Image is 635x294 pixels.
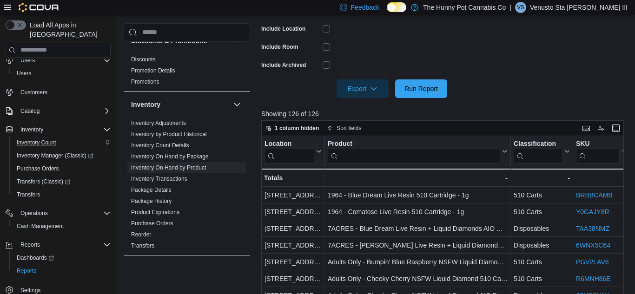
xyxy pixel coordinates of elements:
div: Disposables [514,240,570,251]
div: Adults Only - Bumpin' Blue Raspberry NSFW Liquid Diamond 510 Cartridge - 1g [328,256,508,268]
div: Classification [514,139,562,148]
button: Cash Management [9,220,114,233]
div: [STREET_ADDRESS] [265,206,322,217]
a: Inventory Adjustments [131,120,186,126]
a: R6MNH86E [576,275,611,282]
div: 7ACRES - Blue Dream Live Resin + Liquid Diamonds AIO Disposable - 0.95g [328,223,508,234]
a: TAA38NMZ [576,225,609,232]
span: Inventory On Hand by Package [131,153,209,160]
span: Transfers [131,242,154,249]
button: Transfers [9,188,114,201]
span: Promotion Details [131,67,175,74]
span: Reports [17,239,111,250]
a: Dashboards [9,251,114,264]
button: Purchase Orders [9,162,114,175]
button: Users [2,54,114,67]
a: Package History [131,198,172,204]
div: Discounts & Promotions [124,54,250,91]
label: Include Archived [261,61,306,69]
a: Purchase Orders [13,163,63,174]
div: SKU URL [576,139,620,163]
span: Feedback [351,3,379,12]
span: Inventory On Hand by Product [131,164,206,171]
a: Transfers (Classic) [13,176,74,187]
p: Venusto Sta [PERSON_NAME] III [530,2,628,13]
a: Users [13,68,35,79]
span: Reorder [131,231,151,238]
span: Inventory [20,126,43,133]
button: Export [337,79,389,98]
div: 510 Carts [514,189,570,201]
a: Dashboards [13,252,58,263]
a: Inventory by Product Historical [131,131,207,137]
label: Include Room [261,43,298,51]
a: Purchase Orders [131,220,173,227]
span: Catalog [17,105,111,117]
span: Inventory Count [17,139,56,146]
button: Classification [514,139,570,163]
span: Reports [13,265,111,276]
span: Users [17,55,111,66]
span: Reports [17,267,36,274]
div: Location [265,139,314,163]
button: Customers [2,85,114,99]
a: Product Expirations [131,209,179,216]
span: Cash Management [17,222,64,230]
div: 1964 - Comatose Live Resin 510 Cartridge - 1g [328,206,508,217]
span: Users [17,70,31,77]
span: Operations [17,208,111,219]
button: Reports [17,239,44,250]
a: Cash Management [13,221,67,232]
h3: Inventory [131,100,160,109]
div: 510 Carts [514,256,570,268]
div: SKU [576,139,620,148]
span: Users [20,57,35,64]
div: [STREET_ADDRESS] [265,240,322,251]
span: Purchase Orders [17,165,59,172]
div: Adults Only - Cheeky Cherry NSFW Liquid Diamond 510 Cartridge - 1g [328,273,508,284]
button: Display options [595,123,607,134]
span: 1 column hidden [275,124,319,132]
a: Y0GAJY8R [576,208,609,216]
button: Operations [2,207,114,220]
span: Transfers [17,191,40,198]
button: Users [9,67,114,80]
div: Inventory [124,118,250,255]
p: | [509,2,511,13]
p: The Hunny Pot Cannabis Co [423,2,506,13]
button: Catalog [17,105,43,117]
div: Product [328,139,500,148]
button: Inventory [131,100,230,109]
div: Classification [514,139,562,163]
span: Customers [17,86,111,98]
button: Operations [17,208,52,219]
span: Run Report [404,84,438,93]
a: Discounts [131,56,156,63]
a: Inventory Manager (Classic) [13,150,97,161]
span: Promotions [131,78,159,85]
div: 1964 - Blue Dream Live Resin 510 Cartridge - 1g [328,189,508,201]
div: [STREET_ADDRESS] [265,223,322,234]
button: Reports [9,264,114,277]
div: Location [265,139,314,148]
a: Promotions [131,78,159,85]
button: Users [17,55,39,66]
button: Inventory [2,123,114,136]
span: Customers [20,89,47,96]
span: Inventory Manager (Classic) [13,150,111,161]
div: [STREET_ADDRESS] [265,256,322,268]
div: - [576,172,627,183]
span: Inventory Count Details [131,142,189,149]
button: Sort fields [324,123,365,134]
span: Dashboards [13,252,111,263]
a: Inventory Manager (Classic) [9,149,114,162]
a: Package Details [131,187,172,193]
button: Reports [2,238,114,251]
span: Users [13,68,111,79]
span: Inventory Transactions [131,175,187,183]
